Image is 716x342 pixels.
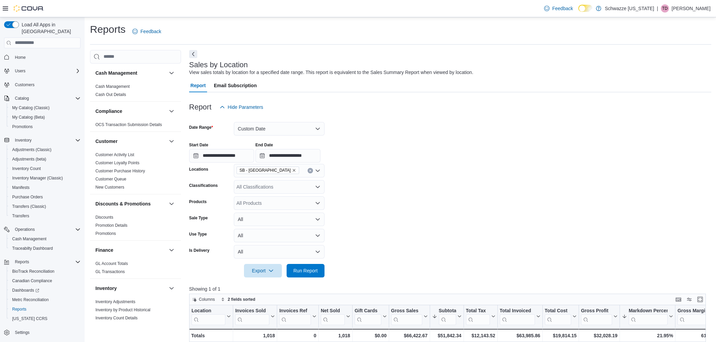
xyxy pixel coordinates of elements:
h1: Reports [90,23,126,36]
div: 21.95% [622,332,673,340]
span: Dashboards [12,288,39,293]
div: Gross Profit [581,308,612,325]
div: Total Tax [466,308,490,325]
span: Canadian Compliance [9,277,81,285]
span: Reports [9,305,81,313]
span: BioTrack Reconciliation [9,267,81,275]
div: Total Cost [544,308,571,314]
span: Metrc Reconciliation [9,296,81,304]
span: My Catalog (Beta) [9,113,81,121]
h3: Finance [95,247,113,253]
button: Discounts & Promotions [95,200,166,207]
button: Transfers [7,211,83,221]
span: Home [12,53,81,62]
span: Promotion Details [95,223,128,228]
div: Gift Card Sales [355,308,381,325]
a: Discounts [95,215,113,220]
a: Transfers [9,212,32,220]
span: 2 fields sorted [228,297,255,302]
span: GL Transactions [95,269,125,274]
div: Total Invoiced [499,308,535,314]
span: Settings [12,328,81,337]
span: Promotions [9,123,81,131]
button: My Catalog (Classic) [7,103,83,113]
button: Gross Sales [391,308,427,325]
div: Totals [191,332,231,340]
a: Adjustments (Classic) [9,146,54,154]
a: Inventory Manager (Classic) [9,174,66,182]
button: Compliance [167,107,176,115]
button: Inventory [1,136,83,145]
button: Customer [167,137,176,145]
span: SB - Brighton [237,167,299,174]
button: Discounts & Promotions [167,200,176,208]
a: BioTrack Reconciliation [9,267,57,275]
a: Customer Loyalty Points [95,161,139,165]
button: All [234,213,325,226]
a: Manifests [9,184,32,192]
h3: Compliance [95,108,122,115]
button: Next [189,50,197,58]
label: Locations [189,167,208,172]
span: Home [15,55,26,60]
span: Users [15,68,25,74]
span: Transfers [9,212,81,220]
button: Reports [7,304,83,314]
span: Inventory Count [9,165,81,173]
h3: Discounts & Promotions [95,200,151,207]
div: 1,018 [321,332,350,340]
button: Customers [1,80,83,90]
span: Cash Out Details [95,92,126,97]
label: Date Range [189,125,213,130]
span: BioTrack Reconciliation [12,269,54,274]
span: Users [12,67,81,75]
span: Settings [15,330,29,335]
input: Press the down key to open a popover containing a calendar. [189,149,254,163]
span: Cash Management [12,236,46,242]
a: Dashboards [9,286,42,294]
label: Is Delivery [189,248,209,253]
span: Customer Purchase History [95,168,145,174]
button: Reports [1,257,83,267]
button: BioTrack Reconciliation [7,267,83,276]
div: Gift Cards [355,308,381,314]
span: Customers [12,80,81,89]
button: Catalog [1,94,83,103]
div: $51,842.34 [432,332,461,340]
a: Promotions [9,123,36,131]
a: Feedback [130,25,164,38]
span: Traceabilty Dashboard [12,246,53,251]
button: Inventory Count [7,164,83,173]
span: Promotions [95,231,116,236]
button: Finance [95,247,166,253]
span: Customer Loyalty Points [95,160,139,166]
span: Manifests [9,184,81,192]
a: Customer Queue [95,177,126,181]
a: Inventory Adjustments [95,299,135,304]
button: Markdown Percent [622,308,673,325]
button: Operations [12,225,38,234]
span: Columns [199,297,215,302]
span: Cash Management [95,84,130,89]
div: Total Tax [466,308,490,314]
button: Cash Management [7,234,83,244]
button: Invoices Sold [235,308,275,325]
div: Net Sold [321,308,345,325]
button: Columns [189,295,218,303]
div: Discounts & Promotions [90,213,181,240]
button: Net Sold [321,308,350,325]
a: Cash Management [9,235,49,243]
div: Markdown Percent [629,308,668,325]
div: Subtotal [439,308,456,325]
span: Purchase Orders [12,194,43,200]
button: Remove SB - Brighton from selection in this group [292,168,296,172]
span: Reports [12,258,81,266]
a: Settings [12,328,32,337]
button: Inventory [12,136,34,144]
span: Customer Activity List [95,152,134,157]
button: Transfers (Classic) [7,202,83,211]
div: 1,018 [235,332,275,340]
a: Customer Activity List [95,152,134,157]
span: Inventory [15,138,31,143]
